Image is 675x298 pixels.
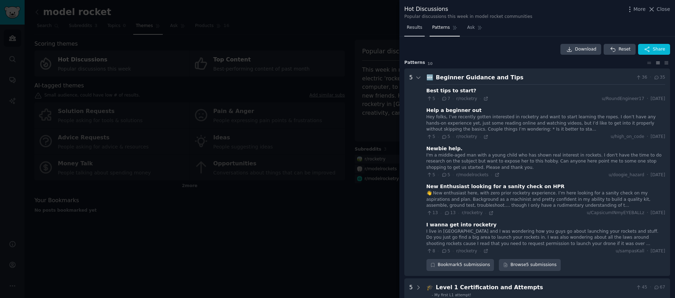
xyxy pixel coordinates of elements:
[436,73,633,82] div: Beginner Guidance and Tips
[426,87,476,94] div: Best tips to start?
[407,25,422,31] span: Results
[467,25,475,31] span: Ask
[587,210,644,216] span: u/CapsicumINmyEYEBALLz
[647,134,648,140] span: ·
[452,134,454,139] span: ·
[654,284,665,291] span: 67
[436,283,633,292] div: Level 1 Certification and Attempts
[426,96,435,102] span: 5
[426,259,494,271] div: Bookmark 5 submissions
[456,96,477,101] span: r/rocketry
[651,172,665,178] span: [DATE]
[636,284,647,291] span: 45
[650,284,651,291] span: ·
[654,74,665,81] span: 35
[452,249,454,253] span: ·
[458,211,459,216] span: ·
[456,172,489,177] span: r/modelrockets
[560,44,602,55] a: Download
[432,292,433,297] div: -
[647,172,648,178] span: ·
[426,259,494,271] button: Bookmark5 submissions
[651,96,665,102] span: [DATE]
[480,134,481,139] span: ·
[444,210,456,216] span: 13
[575,46,597,53] span: Download
[604,44,635,55] button: Reset
[651,248,665,254] span: [DATE]
[480,96,481,101] span: ·
[441,96,450,102] span: 7
[456,249,477,253] span: r/rocketry
[485,211,486,216] span: ·
[465,22,485,37] a: Ask
[435,293,471,297] span: My first L1 attempt!
[609,172,644,178] span: u/doogie_hazard
[650,74,651,81] span: ·
[404,22,425,37] a: Results
[432,25,450,31] span: Patterns
[438,134,439,139] span: ·
[651,134,665,140] span: [DATE]
[647,210,648,216] span: ·
[499,259,560,271] a: Browse5 submissions
[616,248,644,254] span: u/sampasKall
[404,14,532,20] div: Popular discussions this week in model rocket communities
[426,172,435,178] span: 5
[452,96,454,101] span: ·
[441,211,442,216] span: ·
[438,96,439,101] span: ·
[653,46,665,53] span: Share
[426,248,435,254] span: 8
[438,172,439,177] span: ·
[426,74,433,81] span: 🆕
[638,44,670,55] button: Share
[426,152,665,171] div: I'm a middle-aged man with a young child who has shown real interest in rockets. I don't have the...
[426,190,665,209] div: 👋 New enthusiast here, with zero prior rocketry experience. I’m here looking for a sanity check o...
[426,229,665,247] div: I live in [GEOGRAPHIC_DATA] and I was wondering how you guys go about launching your rockets and ...
[409,73,413,271] div: 5
[404,60,425,66] span: Pattern s
[426,284,433,291] span: 🎓
[426,107,482,114] div: Help a beginner out
[651,210,665,216] span: [DATE]
[426,134,435,140] span: 5
[441,172,450,178] span: 5
[611,134,644,140] span: u/high_on_code
[426,183,565,190] div: New Enthusiast looking for a sanity check on HPR
[491,172,492,177] span: ·
[626,6,646,13] button: More
[426,210,438,216] span: 13
[636,74,647,81] span: 36
[441,248,450,254] span: 5
[438,249,439,253] span: ·
[426,145,463,152] div: Newbie help.
[618,46,630,53] span: Reset
[426,221,497,229] div: I wanna get into rocketry
[634,6,646,13] span: More
[441,134,450,140] span: 5
[657,6,670,13] span: Close
[426,114,665,133] div: Hey folks, I’ve recently gotten interested in rocketry and want to start learning the ropes. I do...
[480,249,481,253] span: ·
[462,210,482,215] span: r/rocketry
[404,5,532,14] div: Hot Discussions
[647,248,648,254] span: ·
[452,172,454,177] span: ·
[602,96,644,102] span: u/RoundEngineer17
[647,96,648,102] span: ·
[648,6,670,13] button: Close
[427,61,433,66] span: 10
[430,22,459,37] a: Patterns
[456,134,477,139] span: r/rocketry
